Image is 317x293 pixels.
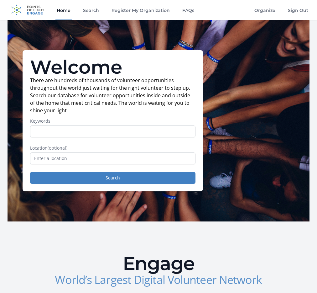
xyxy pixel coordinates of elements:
[30,172,195,184] button: Search
[30,118,195,124] label: Keywords
[30,77,195,114] p: There are hundreds of thousands of volunteer opportunities throughout the world just waiting for ...
[30,152,195,164] input: Enter a location
[30,58,195,77] h1: Welcome
[53,254,264,273] h2: Engage
[53,274,264,285] h3: World’s Largest Digital Volunteer Network
[48,145,67,151] span: (optional)
[30,145,195,151] label: Location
